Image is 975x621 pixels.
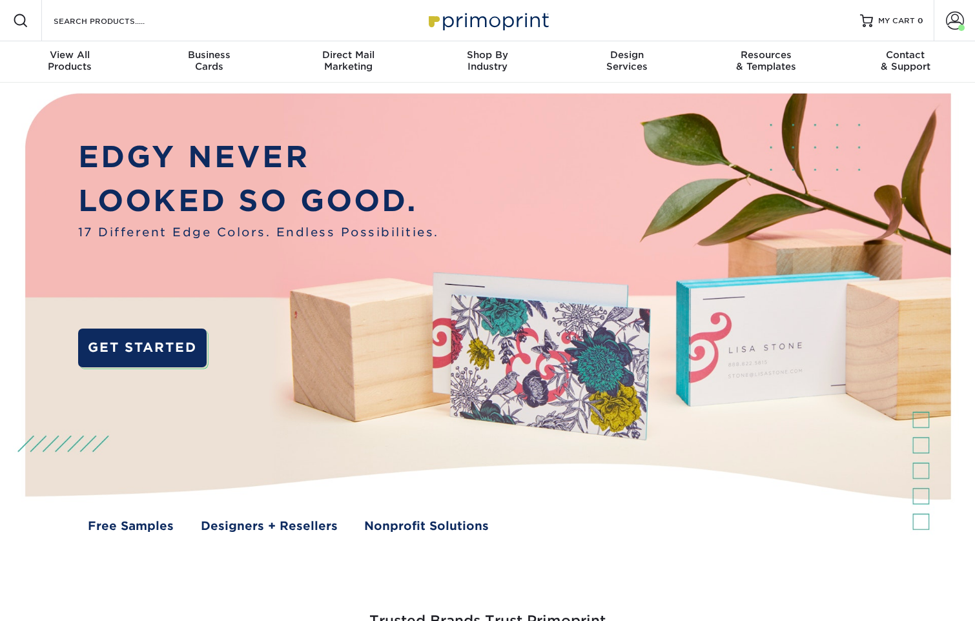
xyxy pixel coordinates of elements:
span: 0 [918,16,923,25]
a: BusinessCards [139,41,279,83]
span: Resources [697,49,836,61]
span: Shop By [418,49,557,61]
div: Services [557,49,697,72]
span: Design [557,49,697,61]
div: Marketing [278,49,418,72]
p: LOOKED SO GOOD. [78,179,439,223]
a: Contact& Support [836,41,975,83]
a: Resources& Templates [697,41,836,83]
a: DesignServices [557,41,697,83]
span: Business [139,49,279,61]
img: Primoprint [423,6,552,34]
span: 17 Different Edge Colors. Endless Possibilities. [78,223,439,241]
input: SEARCH PRODUCTS..... [52,13,178,28]
div: Cards [139,49,279,72]
p: EDGY NEVER [78,136,439,179]
a: Shop ByIndustry [418,41,557,83]
div: & Templates [697,49,836,72]
div: Industry [418,49,557,72]
div: & Support [836,49,975,72]
a: Direct MailMarketing [278,41,418,83]
span: Direct Mail [278,49,418,61]
a: Free Samples [88,517,174,534]
a: Nonprofit Solutions [364,517,489,534]
span: MY CART [878,15,915,26]
a: GET STARTED [78,329,207,367]
span: Contact [836,49,975,61]
a: Designers + Resellers [201,517,338,534]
